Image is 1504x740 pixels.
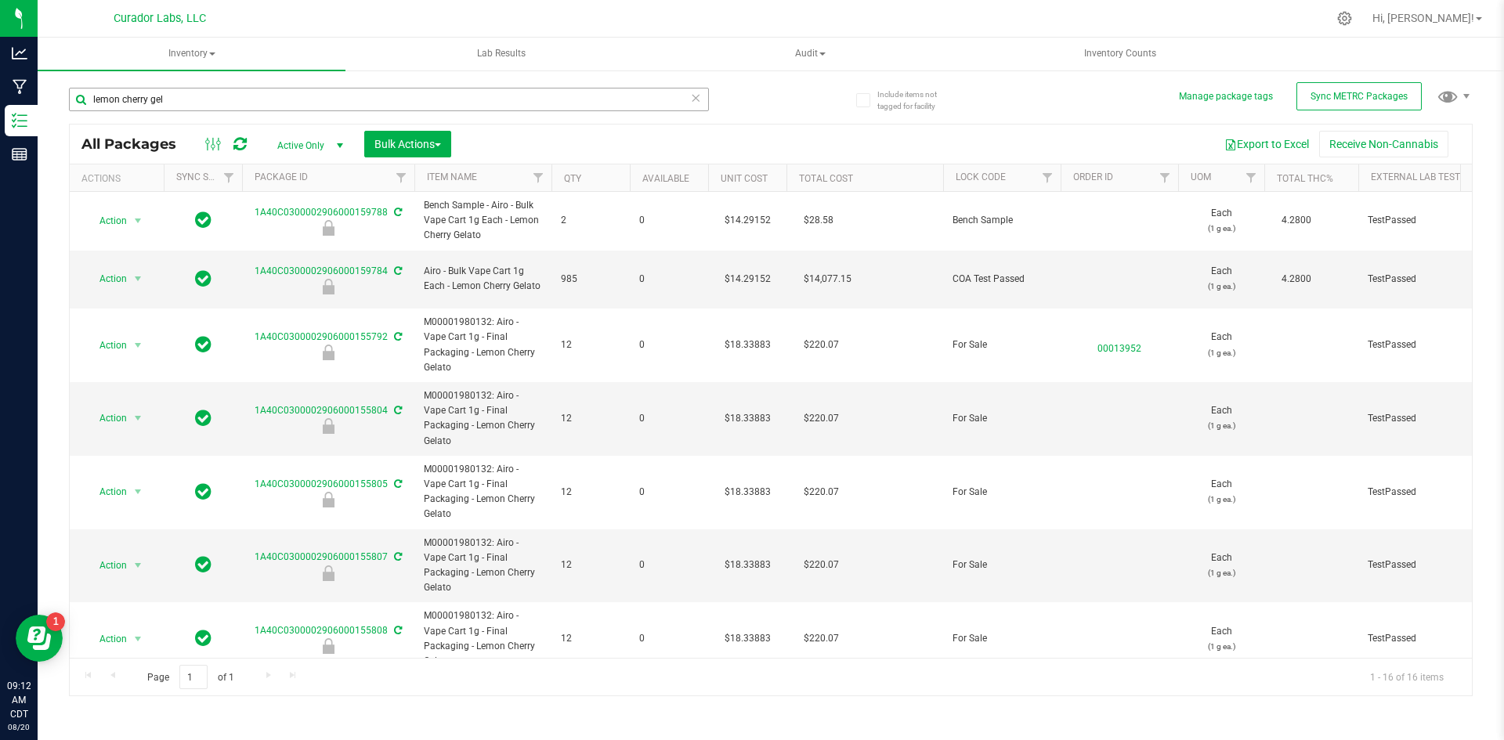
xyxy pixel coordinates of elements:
a: 1A40C0300002906000155807 [255,551,388,562]
a: 1A40C0300002906000155805 [255,478,388,489]
span: select [128,268,148,290]
td: $18.33883 [708,602,786,676]
div: For Sale [240,492,417,507]
a: Order Id [1073,171,1113,182]
span: 0 [639,213,699,228]
span: select [128,210,148,232]
span: select [128,628,148,650]
span: Hi, [PERSON_NAME]! [1372,12,1474,24]
a: Inventory [38,38,345,70]
span: Sync from Compliance System [392,625,402,636]
span: In Sync [195,554,211,576]
span: $220.07 [796,334,847,356]
span: Bench Sample [953,213,1051,228]
p: (1 g ea.) [1188,345,1255,360]
span: 12 [561,485,620,500]
span: select [128,334,148,356]
span: Each [1188,550,1255,580]
a: Filter [216,164,242,191]
td: $18.33883 [708,529,786,603]
span: Each [1188,330,1255,359]
span: select [128,554,148,576]
span: For Sale [953,558,1051,572]
span: Bulk Actions [374,138,441,150]
a: Filter [1035,164,1061,191]
span: Action [85,628,128,650]
td: $18.33883 [708,382,786,456]
span: In Sync [195,407,211,429]
span: Sync from Compliance System [392,265,402,276]
div: For Sale [240,638,417,654]
a: Item Name [427,171,477,182]
span: select [128,481,148,503]
span: Each [1188,477,1255,507]
a: Total THC% [1277,173,1333,184]
span: $14,077.15 [796,268,859,291]
span: Clear [690,88,701,108]
a: External Lab Test Result [1371,171,1494,182]
span: In Sync [195,268,211,290]
inline-svg: Manufacturing [12,79,27,95]
span: In Sync [195,481,211,503]
span: 12 [561,411,620,426]
span: $220.07 [796,481,847,504]
a: Available [642,173,689,184]
a: 1A40C0300002906000155792 [255,331,388,342]
a: Filter [389,164,414,191]
button: Manage package tags [1179,90,1273,103]
span: Action [85,210,128,232]
span: Each [1188,264,1255,294]
span: Sync from Compliance System [392,331,402,342]
p: (1 g ea.) [1188,565,1255,580]
button: Sync METRC Packages [1296,82,1422,110]
a: Filter [1238,164,1264,191]
a: 1A40C0300002906000155804 [255,405,388,416]
inline-svg: Inventory [12,113,27,128]
a: Audit [656,38,964,70]
span: $220.07 [796,407,847,430]
span: Action [85,334,128,356]
span: Lab Results [456,47,547,60]
a: Filter [526,164,551,191]
a: 1A40C0300002906000155808 [255,625,388,636]
span: Sync from Compliance System [392,478,402,489]
a: 1A40C0300002906000159784 [255,265,388,276]
span: Curador Labs, LLC [114,12,206,25]
span: Action [85,407,128,429]
span: Sync from Compliance System [392,551,402,562]
span: Each [1188,206,1255,236]
span: 4.2800 [1274,268,1319,291]
button: Receive Non-Cannabis [1319,131,1448,157]
span: For Sale [953,411,1051,426]
span: 0 [639,411,699,426]
span: Sync METRC Packages [1311,91,1408,102]
span: $28.58 [796,209,841,232]
a: UOM [1191,171,1211,182]
div: For Sale [240,418,417,434]
span: Sync from Compliance System [392,207,402,218]
p: (1 g ea.) [1188,492,1255,507]
span: Sync from Compliance System [392,405,402,416]
span: Airo - Bulk Vape Cart 1g Each - Lemon Cherry Gelato [424,264,542,294]
span: All Packages [81,135,192,153]
span: 0 [639,338,699,352]
span: 0 [639,485,699,500]
a: Filter [1152,164,1178,191]
span: In Sync [195,334,211,356]
span: 4.2800 [1274,209,1319,232]
td: $18.33883 [708,456,786,529]
a: Qty [564,173,581,184]
span: M00001980132: Airo - Vape Cart 1g - Final Packaging - Lemon Cherry Gelato [424,315,542,375]
div: Manage settings [1335,11,1354,26]
p: 09:12 AM CDT [7,679,31,721]
td: $14.29152 [708,192,786,251]
span: Page of 1 [134,665,247,689]
p: (1 g ea.) [1188,279,1255,294]
td: $18.33883 [708,309,786,382]
span: 1 - 16 of 16 items [1358,665,1456,688]
span: For Sale [953,338,1051,352]
td: $14.29152 [708,251,786,309]
span: Include items not tagged for facility [877,88,956,112]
